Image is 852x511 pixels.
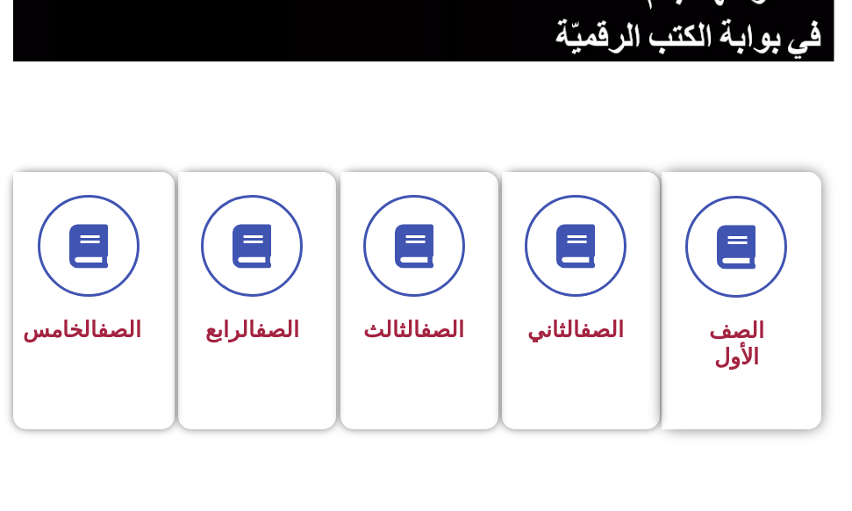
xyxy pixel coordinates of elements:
a: الصف [255,317,299,342]
span: الرابع [205,317,299,342]
span: الخامس [23,317,141,342]
span: الصف الأول [709,318,764,370]
span: الثالث [363,317,464,342]
span: الثاني [527,317,624,342]
a: الصف [97,317,141,342]
a: الصف [580,317,624,342]
a: الصف [420,317,464,342]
